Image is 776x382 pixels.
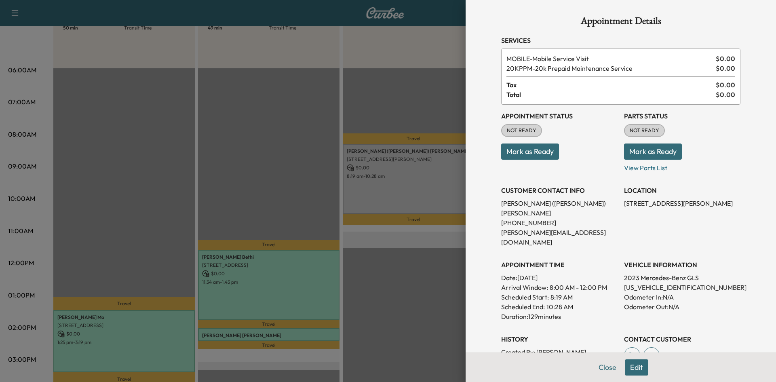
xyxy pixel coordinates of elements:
p: Date: [DATE] [501,273,618,283]
span: $ 0.00 [716,63,735,73]
p: Scheduled Start: [501,292,549,302]
h3: CUSTOMER CONTACT INFO [501,186,618,195]
p: [US_VEHICLE_IDENTIFICATION_NUMBER] [624,283,740,292]
button: Close [593,359,622,376]
h3: VEHICLE INFORMATION [624,260,740,270]
p: Scheduled End: [501,302,545,312]
p: 2023 Mercedes-Benz GLS [624,273,740,283]
span: Mobile Service Visit [506,54,713,63]
h3: CONTACT CUSTOMER [624,334,740,344]
p: Odometer In: N/A [624,292,740,302]
span: 20k Prepaid Maintenance Service [506,63,713,73]
p: [PHONE_NUMBER] [501,218,618,228]
span: $ 0.00 [716,54,735,63]
p: [STREET_ADDRESS][PERSON_NAME] [624,198,740,208]
p: 10:28 AM [546,302,573,312]
h3: Parts Status [624,111,740,121]
h3: History [501,334,618,344]
span: 8:00 AM - 12:00 PM [550,283,607,292]
p: Arrival Window: [501,283,618,292]
p: Duration: 129 minutes [501,312,618,321]
button: Mark as Ready [501,144,559,160]
button: Edit [625,359,648,376]
span: $ 0.00 [716,90,735,99]
h3: LOCATION [624,186,740,195]
p: Odometer Out: N/A [624,302,740,312]
span: NOT READY [625,127,664,135]
button: Mark as Ready [624,144,682,160]
span: $ 0.00 [716,80,735,90]
p: [PERSON_NAME] ([PERSON_NAME]) [PERSON_NAME] [501,198,618,218]
h1: Appointment Details [501,16,740,29]
p: [PERSON_NAME][EMAIL_ADDRESS][DOMAIN_NAME] [501,228,618,247]
p: 8:19 AM [550,292,573,302]
h3: APPOINTMENT TIME [501,260,618,270]
p: Created By : [PERSON_NAME] [501,347,618,357]
span: Tax [506,80,716,90]
h3: Appointment Status [501,111,618,121]
span: Total [506,90,716,99]
span: NOT READY [502,127,541,135]
p: View Parts List [624,160,740,173]
h3: Services [501,36,740,45]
